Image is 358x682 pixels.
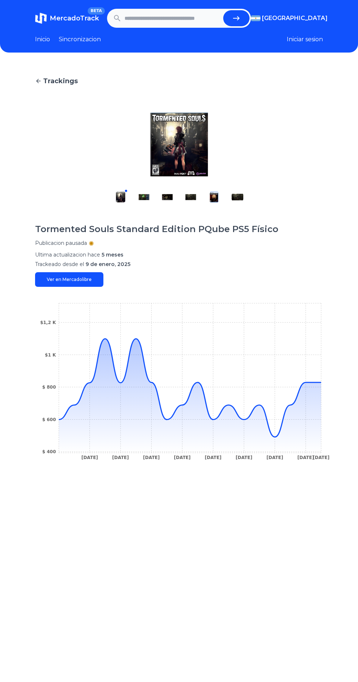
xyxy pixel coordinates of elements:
[88,7,105,15] span: BETA
[81,455,98,460] tspan: [DATE]
[35,239,87,247] p: Publicacion pausada
[251,14,323,23] button: [GEOGRAPHIC_DATA]
[35,76,323,86] a: Trackings
[102,251,123,258] span: 5 meses
[143,455,160,460] tspan: [DATE]
[50,14,99,22] span: MercadoTrack
[115,191,126,203] img: Tormented Souls Standard Edition PQube PS5 Físico
[35,272,103,287] a: Ver en Mercadolibre
[35,223,278,235] h1: Tormented Souls Standard Edition PQube PS5 Físico
[43,76,78,86] span: Trackings
[232,191,243,203] img: Tormented Souls Standard Edition PQube PS5 Físico
[59,35,101,44] a: Sincronizacion
[236,455,252,460] tspan: [DATE]
[251,15,260,21] img: Argentina
[297,455,314,460] tspan: [DATE]
[205,455,222,460] tspan: [DATE]
[85,261,130,267] span: 9 de enero, 2025
[35,35,50,44] a: Inicio
[287,35,323,44] button: Iniciar sesion
[112,455,129,460] tspan: [DATE]
[161,191,173,203] img: Tormented Souls Standard Edition PQube PS5 Físico
[35,261,84,267] span: Trackeado desde el
[35,12,99,24] a: MercadoTrackBETA
[40,320,56,325] tspan: $1,2 K
[35,251,100,258] span: Ultima actualizacion hace
[266,455,283,460] tspan: [DATE]
[45,352,56,357] tspan: $1 K
[42,385,56,390] tspan: $ 800
[35,12,47,24] img: MercadoTrack
[42,417,56,422] tspan: $ 600
[313,455,330,460] tspan: [DATE]
[174,455,191,460] tspan: [DATE]
[208,191,220,203] img: Tormented Souls Standard Edition PQube PS5 Físico
[262,14,328,23] span: [GEOGRAPHIC_DATA]
[138,191,150,203] img: Tormented Souls Standard Edition PQube PS5 Físico
[185,191,197,203] img: Tormented Souls Standard Edition PQube PS5 Físico
[109,109,249,180] img: Tormented Souls Standard Edition PQube PS5 Físico
[42,449,56,454] tspan: $ 400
